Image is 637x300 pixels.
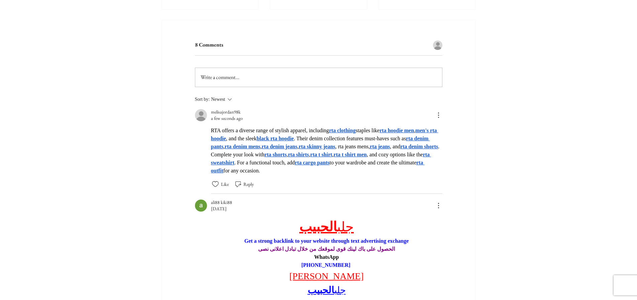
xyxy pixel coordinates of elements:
[226,136,257,141] span: , and the sleek
[334,285,346,295] a: جلب
[201,74,239,81] span: Write a comment...
[314,254,339,260] span: WhatsApp
[337,219,354,234] a: جلب
[262,144,298,149] a: rta denim jeans
[260,144,262,149] span: ,
[355,128,380,133] span: staples like
[195,95,211,103] span: Sort by:
[211,206,227,212] span: [DATE]
[211,115,243,122] span: a few seconds ago
[244,238,409,244] span: Get a strong backlink to your website through text advertising exchange
[301,262,350,268] span: [PHONE_NUMBER]
[195,42,433,48] h2: 8 Comments
[211,128,329,133] span: RTA offers a diverse range of stylish apparel, including
[332,152,334,157] span: ,
[242,181,254,187] span: Reply
[380,128,414,133] a: rta hoodie men
[414,128,415,133] span: ,
[295,160,330,165] a: rta cargo pants
[220,180,229,188] span: Like
[299,219,337,234] a: الحبيب
[288,152,309,157] a: rta shirts
[370,144,390,149] a: rta jeans
[211,109,241,115] span: melisajordan98k
[264,152,287,157] a: rta shorts
[433,41,442,50] button: melisajordan98k account
[434,111,442,119] button: More Actions
[211,95,225,103] div: Newest
[289,271,363,281] a: [PERSON_NAME]
[335,144,370,149] span: , rta jeans mens,
[234,160,295,165] span: . For a functional touch, add
[310,152,332,157] a: rta t shirt
[211,199,232,206] span: ali88 kiki88
[390,144,400,149] span: , and
[195,68,442,87] button: Write a comment...
[299,144,335,149] a: rta skinny jeans
[294,136,406,141] span: . Their denim collection features must-haves such as
[287,152,288,157] span: ,
[223,144,225,149] span: ,
[256,136,294,141] a: black rta hoodie
[334,152,367,157] a: rta t shirt men
[434,202,442,210] button: More Actions
[309,152,310,157] span: ,
[367,152,423,157] span: , and cozy options like the
[297,144,299,149] span: ,
[308,285,334,295] a: الحبيب
[195,200,207,212] img: ali88 kiki88
[400,144,438,149] a: rta denim shorts
[234,180,254,188] button: Reply
[195,95,289,103] button: Sort by:Newest
[225,144,260,149] a: rta denim mens
[258,246,395,252] span: الحصول على باك لينك قوى لموقعك من خلال تبادل اعلانى نصى
[223,168,260,173] span: for any occasion.
[329,128,356,133] a: rta clothing
[330,160,416,165] span: to your wardrobe and create the ultimate
[211,180,220,188] button: Likes icon unchecked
